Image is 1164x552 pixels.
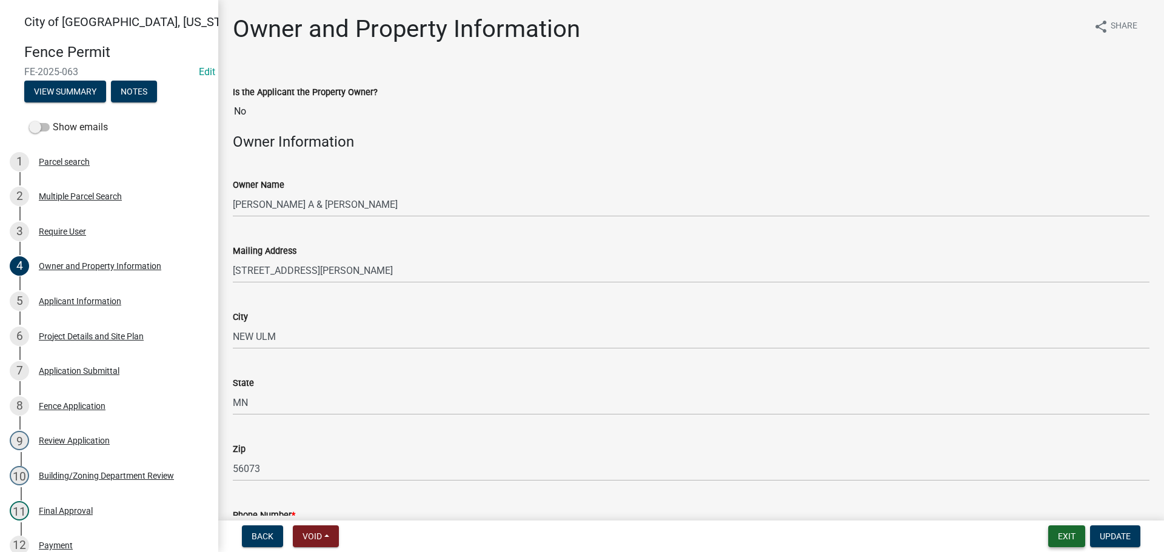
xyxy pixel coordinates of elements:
[39,227,86,236] div: Require User
[10,187,29,206] div: 2
[10,361,29,381] div: 7
[233,313,248,322] label: City
[10,327,29,346] div: 6
[39,332,144,341] div: Project Details and Site Plan
[39,436,110,445] div: Review Application
[199,66,215,78] a: Edit
[1094,19,1108,34] i: share
[39,402,105,410] div: Fence Application
[39,192,122,201] div: Multiple Parcel Search
[233,15,580,44] h1: Owner and Property Information
[111,81,157,102] button: Notes
[10,222,29,241] div: 3
[233,247,296,256] label: Mailing Address
[24,44,209,61] h4: Fence Permit
[233,133,1149,151] h4: Owner Information
[303,531,322,541] span: Void
[252,531,273,541] span: Back
[1111,19,1137,34] span: Share
[39,158,90,166] div: Parcel search
[39,507,93,515] div: Final Approval
[10,396,29,416] div: 8
[1090,525,1140,547] button: Update
[242,525,283,547] button: Back
[1084,15,1147,38] button: shareShare
[10,152,29,171] div: 1
[24,15,245,29] span: City of [GEOGRAPHIC_DATA], [US_STATE]
[233,445,246,454] label: Zip
[233,181,284,190] label: Owner Name
[10,501,29,520] div: 11
[29,120,108,135] label: Show emails
[10,431,29,450] div: 9
[39,297,121,305] div: Applicant Information
[233,511,295,520] label: Phone Number
[39,471,174,480] div: Building/Zoning Department Review
[293,525,339,547] button: Void
[233,88,378,97] label: Is the Applicant the Property Owner?
[111,87,157,97] wm-modal-confirm: Notes
[10,291,29,311] div: 5
[199,66,215,78] wm-modal-confirm: Edit Application Number
[39,541,73,550] div: Payment
[24,81,106,102] button: View Summary
[24,87,106,97] wm-modal-confirm: Summary
[39,367,119,375] div: Application Submittal
[24,66,194,78] span: FE-2025-063
[39,262,161,270] div: Owner and Property Information
[10,256,29,276] div: 4
[10,466,29,485] div: 10
[233,379,254,388] label: State
[1100,531,1131,541] span: Update
[1048,525,1085,547] button: Exit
